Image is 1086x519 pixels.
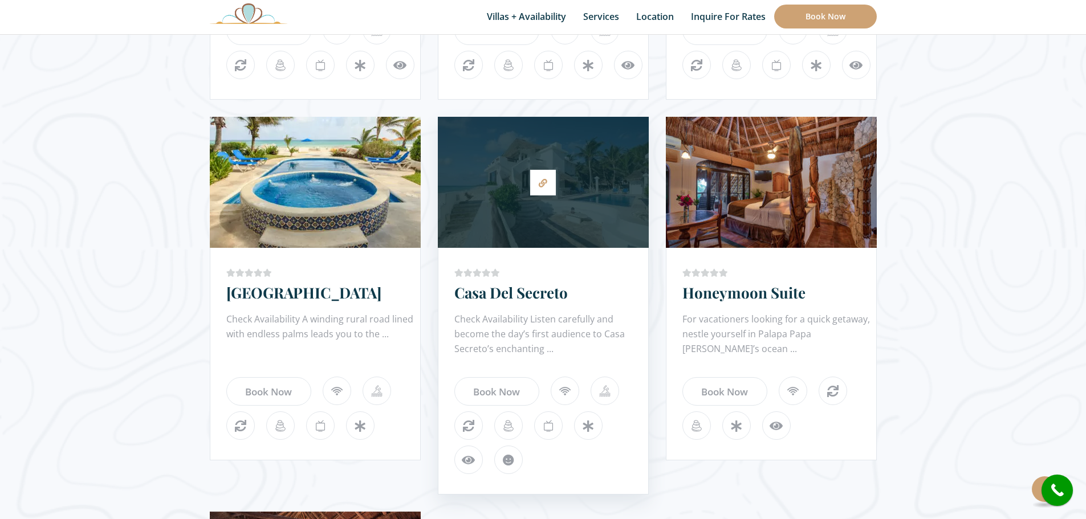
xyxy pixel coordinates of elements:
[226,312,420,357] div: Check Availability A winding rural road lined with endless palms leads you to the ...
[454,377,539,406] a: Book Now
[682,312,876,357] div: For vacationers looking for a quick getaway, nestle yourself in Palapa Papa [PERSON_NAME]’s ocean...
[454,283,568,303] a: Casa Del Secreto
[210,3,287,24] img: Awesome Logo
[682,283,806,303] a: Honeymoon Suite
[226,377,311,406] a: Book Now
[226,283,381,303] a: [GEOGRAPHIC_DATA]
[1042,475,1073,506] a: call
[682,377,767,406] a: Book Now
[774,5,877,28] a: Book Now
[1044,477,1070,503] i: call
[454,312,648,357] div: Check Availability Listen carefully and become the day’s first audience to Casa Secreto’s enchant...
